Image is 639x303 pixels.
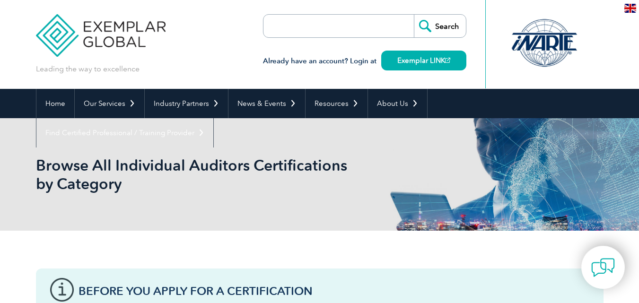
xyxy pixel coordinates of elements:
a: Exemplar LINK [381,51,466,70]
a: Find Certified Professional / Training Provider [36,118,213,147]
a: Industry Partners [145,89,228,118]
p: Leading the way to excellence [36,64,140,74]
a: Home [36,89,74,118]
a: Our Services [75,89,144,118]
img: contact-chat.png [591,256,615,279]
a: Resources [306,89,368,118]
h1: Browse All Individual Auditors Certifications by Category [36,156,399,193]
h3: Already have an account? Login at [263,55,466,67]
img: en [624,4,636,13]
h3: Before You Apply For a Certification [79,285,589,297]
a: News & Events [228,89,305,118]
img: open_square.png [445,58,450,63]
input: Search [414,15,466,37]
a: About Us [368,89,427,118]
